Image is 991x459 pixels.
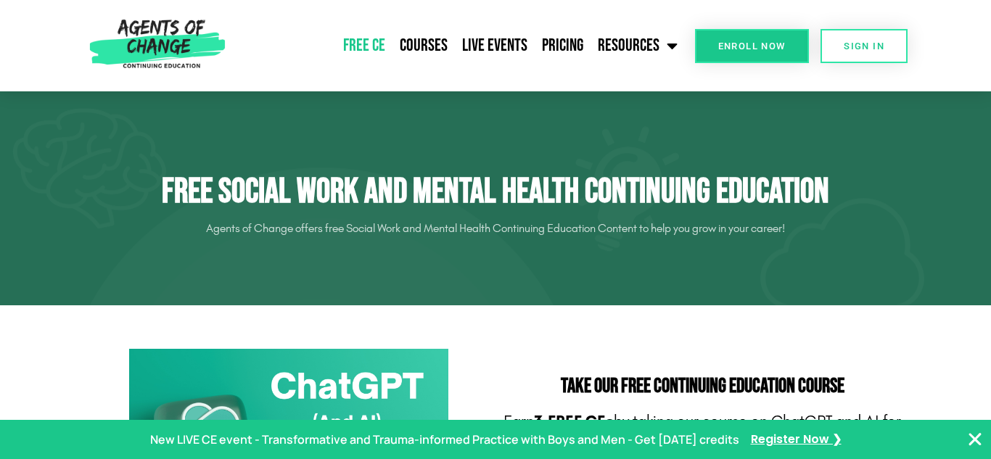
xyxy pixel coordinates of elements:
[150,429,739,450] p: New LIVE CE event - Transformative and Trauma-informed Practice with Boys and Men - Get [DATE] cr...
[503,376,902,397] h2: Take Our FREE Continuing Education Course
[535,28,591,64] a: Pricing
[503,411,902,452] p: Earn by taking our course on ChatGPT and AI for Social Workers and Mental Health Professionals.
[695,29,809,63] a: Enroll Now
[844,41,884,51] span: SIGN IN
[591,28,685,64] a: Resources
[751,429,842,450] a: Register Now ❯
[718,41,786,51] span: Enroll Now
[821,29,908,63] a: SIGN IN
[534,412,614,431] b: 3 FREE CEs
[392,28,455,64] a: Courses
[336,28,392,64] a: Free CE
[89,217,902,240] p: Agents of Change offers free Social Work and Mental Health Continuing Education Content to help y...
[231,28,685,64] nav: Menu
[966,431,984,448] button: Close Banner
[89,171,902,213] h1: Free Social Work and Mental Health Continuing Education
[455,28,535,64] a: Live Events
